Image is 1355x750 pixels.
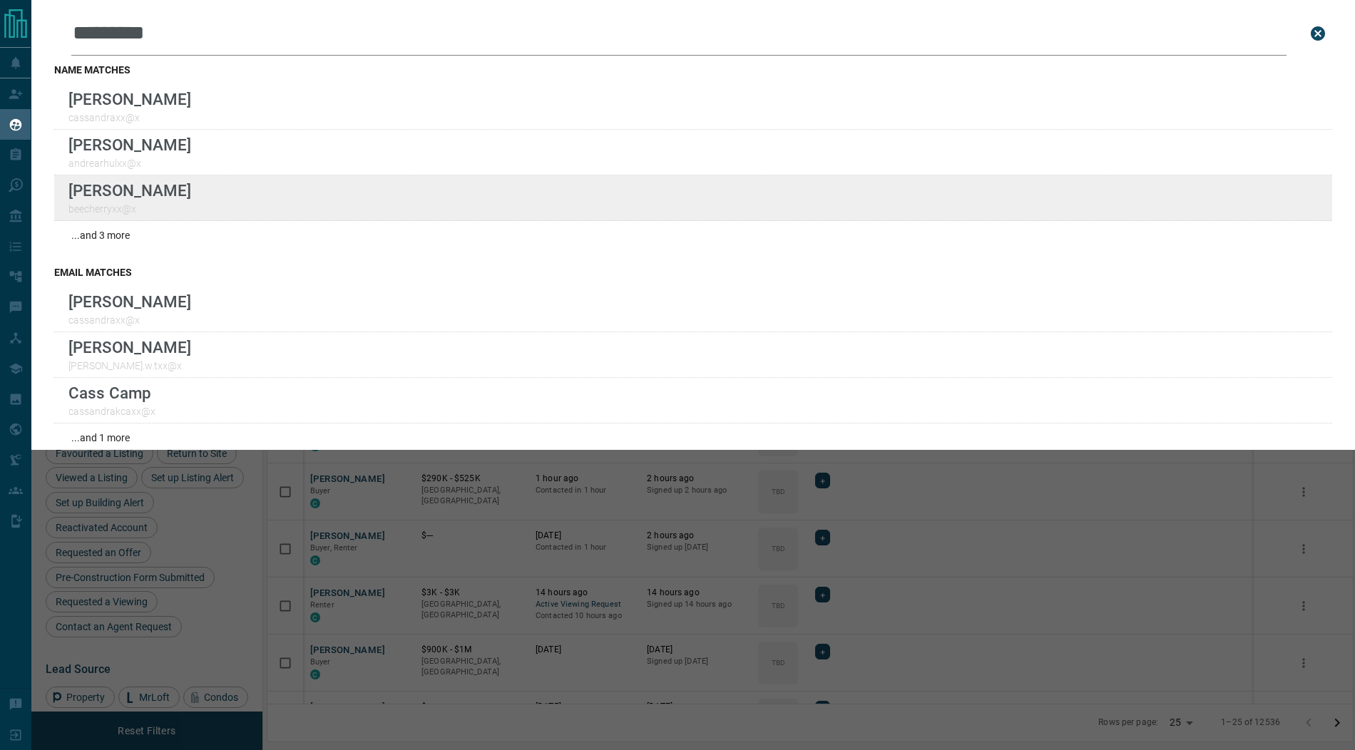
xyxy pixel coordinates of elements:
[54,267,1332,278] h3: email matches
[68,406,155,417] p: cassandrakcaxx@x
[68,314,191,326] p: cassandraxx@x
[68,181,191,200] p: [PERSON_NAME]
[68,135,191,154] p: [PERSON_NAME]
[68,292,191,311] p: [PERSON_NAME]
[68,338,191,356] p: [PERSON_NAME]
[1304,19,1332,48] button: close search bar
[68,360,191,371] p: [PERSON_NAME].w.txx@x
[54,423,1332,452] div: ...and 1 more
[68,384,155,402] p: Cass Camp
[68,158,191,169] p: andrearhulxx@x
[68,112,191,123] p: cassandraxx@x
[54,221,1332,250] div: ...and 3 more
[54,64,1332,76] h3: name matches
[68,90,191,108] p: [PERSON_NAME]
[68,203,191,215] p: beecherryxx@x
